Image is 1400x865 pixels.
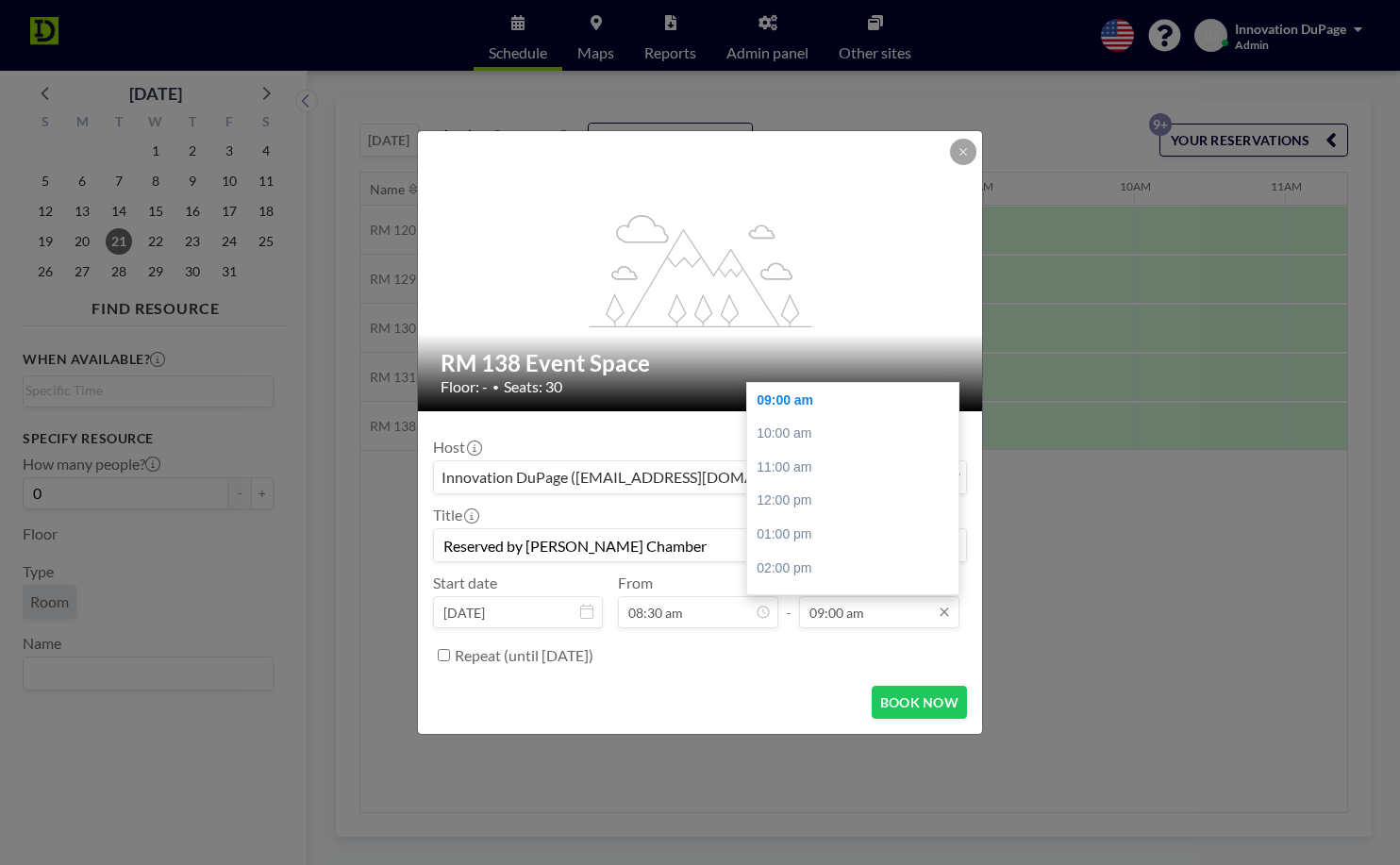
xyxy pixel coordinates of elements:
div: 12:00 pm [747,484,958,518]
div: 01:00 pm [747,518,958,552]
div: 11:00 am [747,451,958,485]
label: From [618,574,653,592]
button: BOOK NOW [872,686,967,719]
span: - [786,580,792,622]
input: Innovation's reservation [434,529,966,561]
div: 09:00 am [747,384,958,418]
label: Repeat (until [DATE]) [455,646,593,665]
g: flex-grow: 1.2; [590,213,812,326]
span: Seats: 30 [504,377,562,396]
div: Search for option [434,461,966,493]
label: Host [433,438,480,457]
div: 03:00 pm [747,585,958,619]
h2: RM 138 Event Space [441,349,961,377]
div: 10:00 am [747,417,958,451]
div: 02:00 pm [747,552,958,586]
span: Innovation DuPage ([EMAIL_ADDRESS][DOMAIN_NAME]) [438,465,834,490]
label: Start date [433,574,497,592]
span: Floor: - [441,377,488,396]
label: Title [433,506,477,524]
span: • [492,380,499,394]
